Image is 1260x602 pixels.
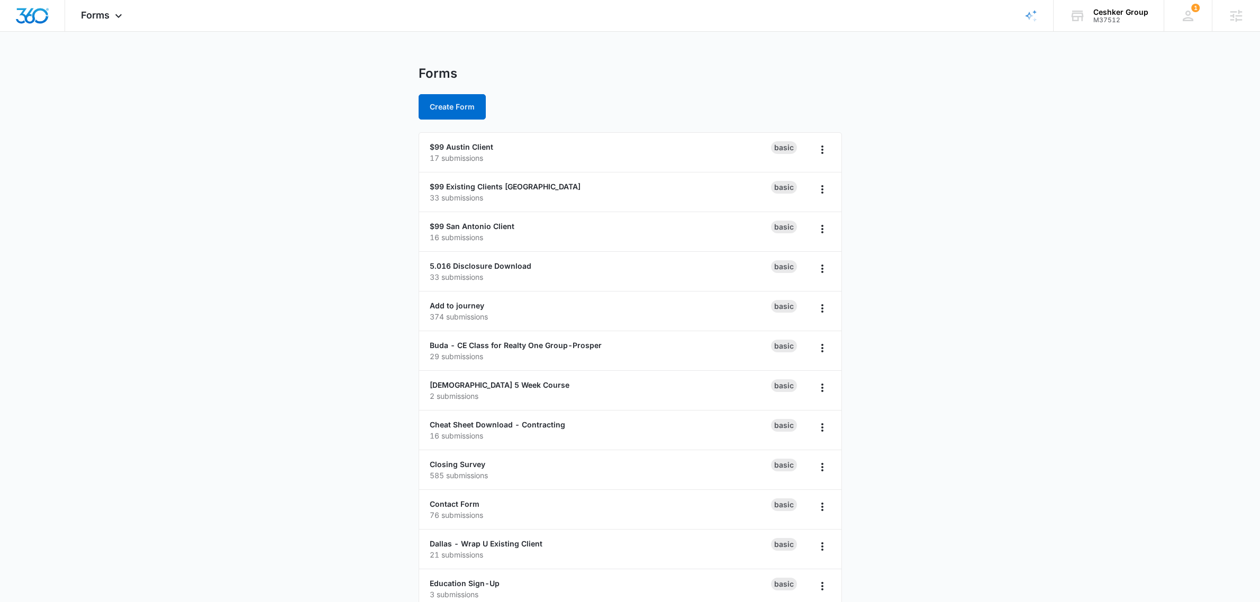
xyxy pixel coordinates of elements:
[771,300,797,313] div: Basic
[771,260,797,273] div: Basic
[81,10,110,21] span: Forms
[814,260,831,277] button: Overflow Menu
[771,538,797,551] div: Basic
[771,459,797,471] div: Basic
[814,498,831,515] button: Overflow Menu
[771,578,797,590] div: Basic
[430,470,771,481] p: 585 submissions
[814,538,831,555] button: Overflow Menu
[430,341,602,350] a: Buda - CE Class for Realty One Group-Prosper
[771,221,797,233] div: Basic
[814,300,831,317] button: Overflow Menu
[430,311,771,322] p: 374 submissions
[771,141,797,154] div: Basic
[430,430,771,441] p: 16 submissions
[430,152,771,163] p: 17 submissions
[771,340,797,352] div: Basic
[430,460,485,469] a: Closing Survey
[771,419,797,432] div: Basic
[430,182,581,191] a: $99 Existing Clients [GEOGRAPHIC_DATA]
[771,498,797,511] div: Basic
[430,261,531,270] a: 5.016 Disclosure Download
[430,579,500,588] a: Education Sign-Up
[430,539,542,548] a: Dallas - Wrap U Existing Client
[430,222,514,231] a: $99 San Antonio Client
[430,142,493,151] a: $99 Austin Client
[1191,4,1200,12] div: notifications count
[814,181,831,198] button: Overflow Menu
[1191,4,1200,12] span: 1
[419,94,486,120] button: Create Form
[814,141,831,158] button: Overflow Menu
[430,192,771,203] p: 33 submissions
[430,420,565,429] a: Cheat Sheet Download - Contracting
[430,380,569,389] a: [DEMOGRAPHIC_DATA] 5 Week Course
[814,221,831,238] button: Overflow Menu
[430,271,771,282] p: 33 submissions
[814,578,831,595] button: Overflow Menu
[814,459,831,476] button: Overflow Menu
[430,499,479,508] a: Contact Form
[430,301,484,310] a: Add to journey
[1093,16,1148,24] div: account id
[771,379,797,392] div: Basic
[814,340,831,357] button: Overflow Menu
[430,390,771,402] p: 2 submissions
[430,589,771,600] p: 3 submissions
[814,379,831,396] button: Overflow Menu
[430,232,771,243] p: 16 submissions
[814,419,831,436] button: Overflow Menu
[771,181,797,194] div: Basic
[430,351,771,362] p: 29 submissions
[430,509,771,521] p: 76 submissions
[1093,8,1148,16] div: account name
[419,66,457,81] h1: Forms
[430,549,771,560] p: 21 submissions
